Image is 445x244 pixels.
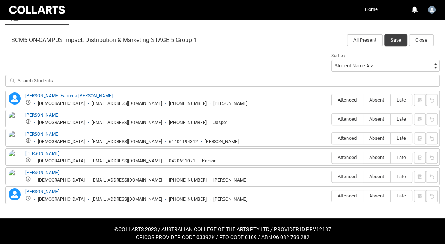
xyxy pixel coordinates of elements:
span: Late [391,135,412,141]
a: [PERSON_NAME] [25,132,59,137]
div: [DEMOGRAPHIC_DATA] [38,197,85,202]
div: 0420691071 [169,158,195,164]
div: [DEMOGRAPHIC_DATA] [38,158,85,164]
span: Attended [332,193,363,199]
img: Joshua McInnes [9,131,21,147]
img: Karson Kilpady [9,150,21,167]
lightning-icon: Rory Howard [9,188,21,200]
span: Absent [363,135,390,141]
img: Stu.Mannion [428,6,436,14]
span: Late [391,116,412,122]
div: [PERSON_NAME] [213,177,247,183]
button: Save [384,34,407,46]
div: [DEMOGRAPHIC_DATA] [38,120,85,126]
span: Late [391,97,412,103]
div: [EMAIL_ADDRESS][DOMAIN_NAME] [92,120,162,126]
button: Reset [426,152,438,164]
a: [PERSON_NAME] [25,189,59,194]
span: Absent [363,116,390,122]
span: Attended [332,174,363,179]
div: [EMAIL_ADDRESS][DOMAIN_NAME] [92,158,162,164]
span: Attended [332,97,363,103]
div: [PHONE_NUMBER] [169,101,207,106]
div: [PHONE_NUMBER] [169,177,207,183]
div: [EMAIL_ADDRESS][DOMAIN_NAME] [92,101,162,106]
button: Reset [426,132,438,144]
a: [PERSON_NAME] [25,151,59,156]
div: [DEMOGRAPHIC_DATA] [38,177,85,183]
button: All Present [347,34,383,46]
div: [PERSON_NAME] [205,139,239,145]
div: [EMAIL_ADDRESS][DOMAIN_NAME] [92,139,162,145]
div: [EMAIL_ADDRESS][DOMAIN_NAME] [92,177,162,183]
img: Nicholas Rendall [9,169,21,186]
span: Sort by: [331,53,347,58]
a: [PERSON_NAME] [25,112,59,118]
div: Jasper [213,120,227,126]
a: [PERSON_NAME] [25,170,59,175]
span: SCM5 ON-CAMPUS Impact, Distribution & Marketing STAGE 5 Group 1 [11,36,197,44]
span: Attended [332,155,363,160]
img: Jasper Carbone [9,112,21,128]
div: [EMAIL_ADDRESS][DOMAIN_NAME] [92,197,162,202]
input: Search Students [5,75,440,87]
span: Absent [363,97,390,103]
lightning-icon: Billie Fahrena Mullan [9,92,21,105]
div: [PERSON_NAME] [213,197,247,202]
button: Close [409,34,434,46]
div: [PERSON_NAME] [213,101,247,106]
button: Reset [426,113,438,125]
span: Late [391,174,412,179]
div: Karson [202,158,217,164]
button: Reset [426,190,438,202]
div: [PHONE_NUMBER] [169,197,207,202]
div: [DEMOGRAPHIC_DATA] [38,101,85,106]
span: Absent [363,174,390,179]
div: [DEMOGRAPHIC_DATA] [38,139,85,145]
div: 61401194312 [169,139,198,145]
span: Late [391,155,412,160]
span: Absent [363,155,390,160]
span: Attended [332,135,363,141]
button: Reset [426,171,438,183]
button: User Profile Stu.Mannion [426,3,437,15]
button: Reset [426,94,438,106]
div: [PHONE_NUMBER] [169,120,207,126]
a: Home [363,4,380,15]
span: Late [391,193,412,199]
span: Attended [332,116,363,122]
a: [PERSON_NAME] Fahrena [PERSON_NAME] [25,93,113,99]
span: Absent [363,193,390,199]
